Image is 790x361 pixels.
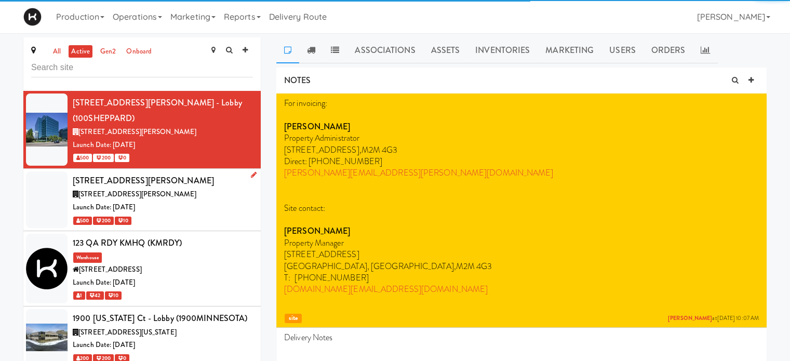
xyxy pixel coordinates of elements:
[423,37,468,63] a: Assets
[284,260,456,272] span: [GEOGRAPHIC_DATA], [GEOGRAPHIC_DATA],
[23,8,42,26] img: Micromart
[284,74,311,86] span: NOTES
[79,264,142,274] span: [STREET_ADDRESS]
[78,327,177,337] span: [STREET_ADDRESS][US_STATE]
[361,144,398,156] span: M2M 4G3
[105,291,122,300] span: 10
[538,37,601,63] a: Marketing
[73,252,102,263] span: Warehouse
[78,189,196,199] span: [STREET_ADDRESS][PERSON_NAME]
[73,311,253,326] div: 1900 [US_STATE] Ct - Lobby (1900MINNESOTA)
[73,339,253,352] div: Launch Date: [DATE]
[284,144,759,156] p: [STREET_ADDRESS],
[93,154,113,162] span: 200
[456,260,492,272] span: M2M 4G3
[284,248,359,260] span: [STREET_ADDRESS]
[93,217,113,225] span: 200
[285,314,302,324] span: site
[73,217,92,225] span: 500
[73,291,85,300] span: 1
[115,154,129,162] span: 0
[78,127,196,137] span: [STREET_ADDRESS][PERSON_NAME]
[284,283,488,295] a: [DOMAIN_NAME][EMAIL_ADDRESS][DOMAIN_NAME]
[284,132,359,144] span: Property Administrator
[115,217,131,225] span: 10
[284,98,759,109] p: For invoicing:
[73,235,253,251] div: 123 QA RDY KMHQ (KMRDY)
[23,91,261,169] li: [STREET_ADDRESS][PERSON_NAME] - Lobby (100SHEPPARD)[STREET_ADDRESS][PERSON_NAME]Launch Date: [DAT...
[284,167,553,179] a: [PERSON_NAME][EMAIL_ADDRESS][PERSON_NAME][DOMAIN_NAME]
[284,332,759,343] p: Delivery Notes
[23,231,261,306] li: 123 QA RDY KMHQ (KMRDY)Warehouse[STREET_ADDRESS]Launch Date: [DATE] 1 42 10
[73,276,253,289] div: Launch Date: [DATE]
[23,169,261,231] li: [STREET_ADDRESS][PERSON_NAME][STREET_ADDRESS][PERSON_NAME]Launch Date: [DATE] 500 200 10
[73,95,253,126] div: [STREET_ADDRESS][PERSON_NAME] - Lobby (100SHEPPARD)
[284,121,350,132] strong: [PERSON_NAME]
[284,225,350,237] strong: [PERSON_NAME]
[124,45,154,58] a: onboard
[284,155,382,167] span: Direct: [PHONE_NUMBER]
[644,37,693,63] a: Orders
[601,37,644,63] a: Users
[73,154,92,162] span: 500
[98,45,118,58] a: gen2
[347,37,423,63] a: Associations
[284,272,369,284] span: T: [PHONE_NUMBER]
[668,315,759,323] span: at [DATE] 10:07 AM
[73,139,253,152] div: Launch Date: [DATE]
[69,45,92,58] a: active
[668,314,712,322] a: [PERSON_NAME]
[86,291,103,300] span: 42
[31,58,253,77] input: Search site
[50,45,63,58] a: all
[284,202,325,214] span: Site contact:
[467,37,538,63] a: Inventories
[73,173,253,189] div: [STREET_ADDRESS][PERSON_NAME]
[73,201,253,214] div: Launch Date: [DATE]
[284,237,344,249] span: Property Manager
